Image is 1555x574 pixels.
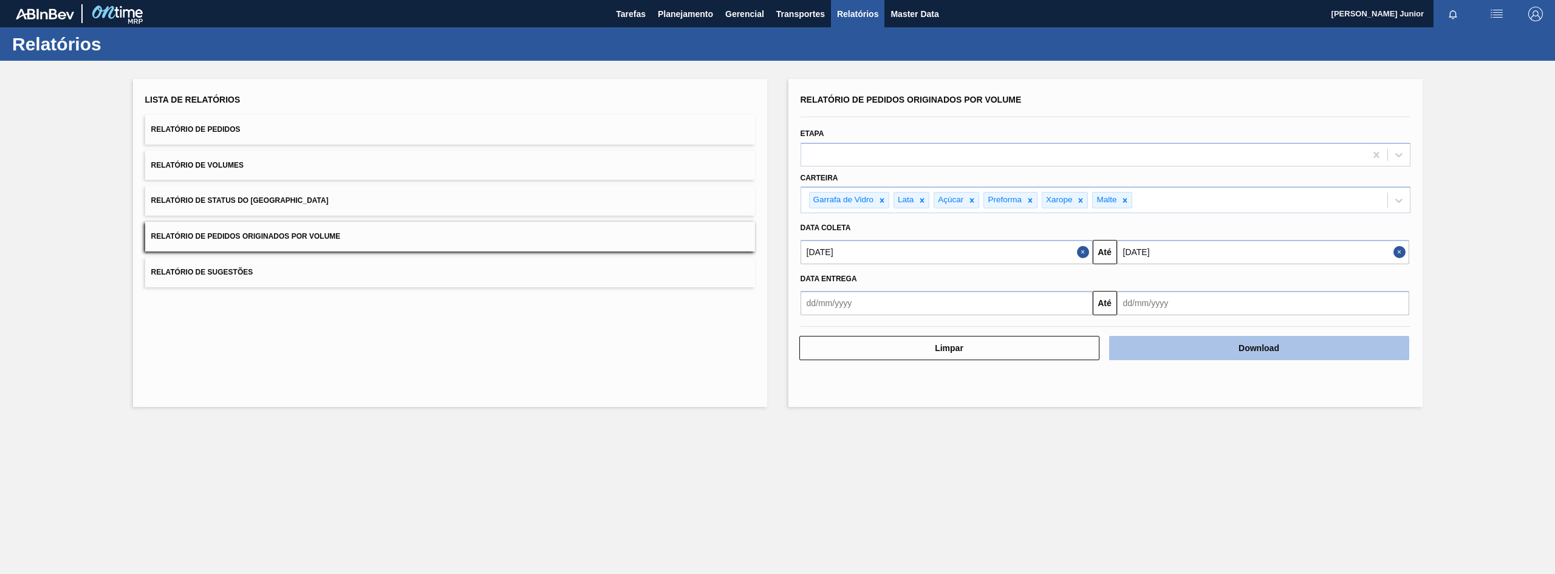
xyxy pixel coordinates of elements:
button: Download [1109,336,1409,360]
button: Até [1093,291,1117,315]
button: Relatório de Pedidos Originados por Volume [145,222,755,251]
button: Relatório de Volumes [145,151,755,180]
input: dd/mm/yyyy [801,291,1093,315]
span: Data entrega [801,275,857,283]
button: Relatório de Pedidos [145,115,755,145]
button: Notificações [1434,5,1472,22]
h1: Relatórios [12,37,228,51]
span: Relatório de Pedidos [151,125,241,134]
span: Planejamento [658,7,713,21]
input: dd/mm/yyyy [801,240,1093,264]
button: Close [1077,240,1093,264]
div: Lata [894,193,915,208]
span: Gerencial [725,7,764,21]
span: Data coleta [801,224,851,232]
div: Açúcar [934,193,965,208]
span: Tarefas [616,7,646,21]
span: Relatório de Volumes [151,161,244,169]
button: Relatório de Status do [GEOGRAPHIC_DATA] [145,186,755,216]
div: Malte [1093,193,1118,208]
button: Relatório de Sugestões [145,258,755,287]
span: Lista de Relatórios [145,95,241,104]
div: Garrafa de Vidro [810,193,876,208]
img: userActions [1489,7,1504,21]
button: Close [1393,240,1409,264]
img: TNhmsLtSVTkK8tSr43FrP2fwEKptu5GPRR3wAAAABJRU5ErkJggg== [16,9,74,19]
span: Relatórios [837,7,878,21]
input: dd/mm/yyyy [1117,240,1409,264]
label: Carteira [801,174,838,182]
div: Xarope [1042,193,1075,208]
span: Relatório de Status do [GEOGRAPHIC_DATA] [151,196,329,205]
div: Preforma [984,193,1024,208]
span: Relatório de Pedidos Originados por Volume [801,95,1022,104]
input: dd/mm/yyyy [1117,291,1409,315]
span: Transportes [776,7,825,21]
button: Limpar [799,336,1099,360]
button: Até [1093,240,1117,264]
span: Relatório de Pedidos Originados por Volume [151,232,341,241]
label: Etapa [801,129,824,138]
span: Relatório de Sugestões [151,268,253,276]
span: Master Data [890,7,938,21]
img: Logout [1528,7,1543,21]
